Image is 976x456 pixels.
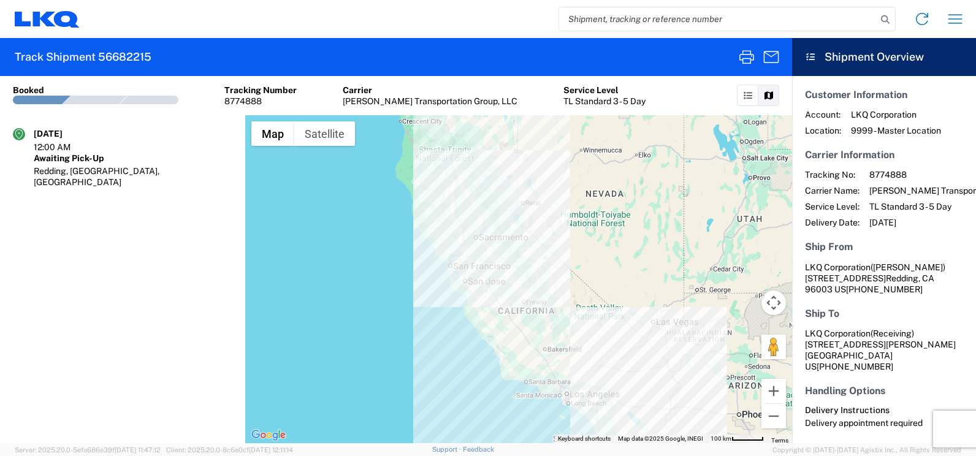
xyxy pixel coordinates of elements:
div: TL Standard 3 - 5 Day [563,96,646,107]
div: Redding, [GEOGRAPHIC_DATA], [GEOGRAPHIC_DATA] [34,165,232,188]
span: Location: [805,125,841,136]
div: Booked [13,85,44,96]
div: [PERSON_NAME] Transportation Group, LLC [343,96,517,107]
button: Keyboard shortcuts [558,435,611,443]
span: Delivery Date: [805,217,860,228]
h5: Customer Information [805,89,963,101]
button: Map camera controls [761,291,786,315]
span: Copyright © [DATE]-[DATE] Agistix Inc., All Rights Reserved [772,444,961,455]
div: Delivery appointment required [805,417,963,428]
h6: Delivery Instructions [805,405,963,416]
span: [PHONE_NUMBER] [846,284,923,294]
span: Carrier Name: [805,185,860,196]
a: Open this area in Google Maps (opens a new window) [248,427,289,443]
button: Map Scale: 100 km per 49 pixels [707,435,768,443]
div: 12:00 AM [34,142,95,153]
button: Zoom out [761,404,786,428]
span: LKQ Corporation [STREET_ADDRESS][PERSON_NAME] [805,329,956,349]
div: Tracking Number [224,85,297,96]
span: 100 km [711,435,731,442]
div: [DATE] [34,128,95,139]
span: Account: [805,109,841,120]
span: LKQ Corporation [805,262,871,272]
span: 9999 - Master Location [851,125,941,136]
div: Service Level [563,85,646,96]
div: Awaiting Pick-Up [34,153,232,164]
input: Shipment, tracking or reference number [559,7,877,31]
h5: Other Information [805,441,963,453]
span: [PHONE_NUMBER] [817,362,893,371]
button: Show satellite imagery [294,121,355,146]
header: Shipment Overview [792,38,976,76]
span: ([PERSON_NAME]) [871,262,945,272]
h5: Carrier Information [805,149,963,161]
span: Tracking No: [805,169,860,180]
h5: Ship To [805,308,963,319]
h5: Ship From [805,241,963,253]
span: LKQ Corporation [851,109,941,120]
h2: Track Shipment 56682215 [15,50,151,64]
span: [DATE] 11:47:12 [115,446,161,454]
div: Carrier [343,85,517,96]
h5: Handling Options [805,385,963,397]
span: (Receiving) [871,329,914,338]
span: Client: 2025.20.0-8c6e0cf [166,446,293,454]
button: Drag Pegman onto the map to open Street View [761,335,786,359]
span: Server: 2025.20.0-5efa686e39f [15,446,161,454]
span: [DATE] 12:11:14 [249,446,293,454]
a: Feedback [463,446,494,453]
span: Service Level: [805,201,860,212]
address: [GEOGRAPHIC_DATA] US [805,328,963,372]
img: Google [248,427,289,443]
span: Map data ©2025 Google, INEGI [618,435,703,442]
address: Redding, CA 96003 US [805,262,963,295]
div: 8774888 [224,96,297,107]
span: [STREET_ADDRESS] [805,273,886,283]
a: Support [432,446,463,453]
button: Zoom in [761,379,786,403]
a: Terms [771,437,788,444]
button: Show street map [251,121,294,146]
